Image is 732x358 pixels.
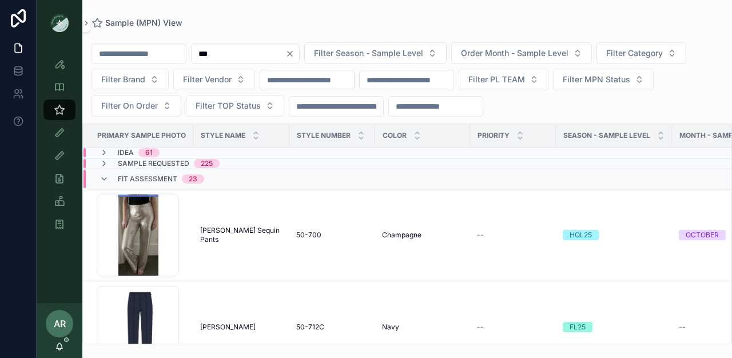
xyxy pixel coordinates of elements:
button: Select Button [304,42,447,64]
button: Select Button [91,69,169,90]
span: Filter On Order [101,100,158,112]
div: 23 [189,174,197,184]
a: [PERSON_NAME] [200,323,283,332]
a: 50-700 [296,230,368,240]
button: Select Button [173,69,255,90]
span: Filter Category [606,47,663,59]
button: Select Button [91,95,181,117]
button: Select Button [459,69,548,90]
span: Filter Season - Sample Level [314,47,423,59]
span: Filter MPN Status [563,74,630,85]
button: Select Button [553,69,654,90]
span: Filter TOP Status [196,100,261,112]
span: Filter Vendor [183,74,232,85]
span: 50-712C [296,323,324,332]
span: -- [477,230,484,240]
span: Filter Brand [101,74,145,85]
span: -- [477,323,484,332]
span: Fit Assessment [118,174,177,184]
a: -- [477,323,549,332]
a: Champagne [382,230,463,240]
div: 61 [145,148,153,157]
button: Select Button [451,42,592,64]
span: PRIORITY [478,131,510,140]
button: Clear [285,49,299,58]
a: FL25 [563,322,665,332]
a: 50-712C [296,323,368,332]
div: 225 [201,159,213,168]
span: Sample Requested [118,159,189,168]
span: -- [679,323,686,332]
div: FL25 [570,322,586,332]
div: OCTOBER [686,230,719,240]
span: Color [383,131,407,140]
a: [PERSON_NAME] Sequin Pants [200,226,283,244]
span: AR [54,317,66,331]
span: Idea [118,148,134,157]
span: Style Name [201,131,245,140]
span: 50-700 [296,230,321,240]
div: scrollable content [37,46,82,249]
button: Select Button [186,95,284,117]
span: Style Number [297,131,351,140]
button: Select Button [596,42,686,64]
span: Order Month - Sample Level [461,47,568,59]
span: [PERSON_NAME] [200,323,256,332]
img: App logo [50,14,69,32]
a: HOL25 [563,230,665,240]
span: Season - Sample Level [563,131,650,140]
a: Sample (MPN) View [91,17,182,29]
a: Navy [382,323,463,332]
span: Navy [382,323,399,332]
span: Sample (MPN) View [105,17,182,29]
span: Champagne [382,230,421,240]
span: Filter PL TEAM [468,74,525,85]
span: PRIMARY SAMPLE PHOTO [97,131,186,140]
a: -- [477,230,549,240]
div: HOL25 [570,230,592,240]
